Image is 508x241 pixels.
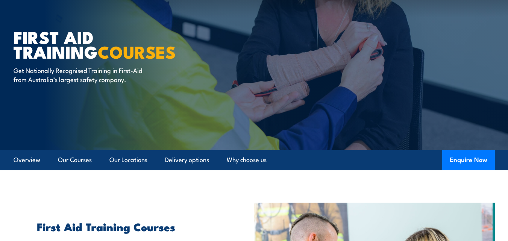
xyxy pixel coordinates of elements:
p: Get Nationally Recognised Training in First-Aid from Australia’s largest safety company. [14,66,151,83]
a: Overview [14,150,40,170]
button: Enquire Now [442,150,495,170]
h1: First Aid Training [14,29,199,59]
h2: First Aid Training Courses [37,221,243,231]
strong: COURSES [98,38,176,64]
a: Why choose us [227,150,267,170]
a: Our Courses [58,150,92,170]
a: Our Locations [109,150,147,170]
a: Delivery options [165,150,209,170]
